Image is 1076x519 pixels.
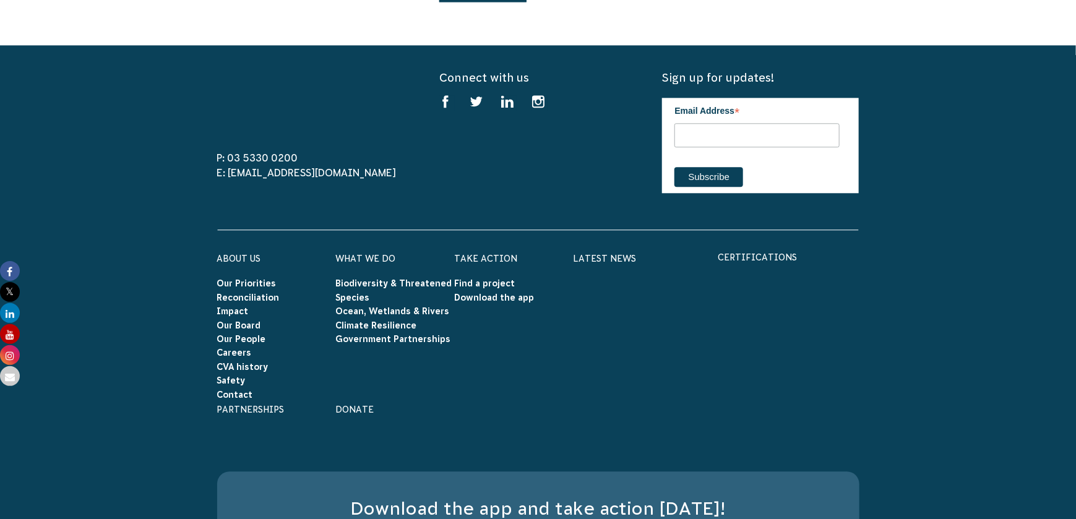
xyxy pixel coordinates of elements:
[718,250,859,265] p: certifications
[674,98,840,121] label: Email Address
[336,278,452,302] a: Biodiversity & Threatened Species
[217,362,269,372] a: CVA history
[217,293,280,302] a: Reconciliation
[217,306,249,316] a: Impact
[217,390,253,400] a: Contact
[217,375,246,385] a: Safety
[217,405,285,414] a: Partnerships
[217,320,261,330] a: Our Board
[455,278,515,288] a: Find a project
[217,334,266,344] a: Our People
[336,405,374,414] a: Donate
[455,254,518,264] a: Take Action
[217,348,252,358] a: Careers
[217,167,397,178] a: E: [EMAIL_ADDRESS][DOMAIN_NAME]
[336,306,450,316] a: Ocean, Wetlands & Rivers
[674,167,743,187] input: Subscribe
[439,70,636,85] h5: Connect with us
[217,254,261,264] a: About Us
[336,254,396,264] a: What We Do
[662,70,859,85] h5: Sign up for updates!
[217,278,277,288] a: Our Priorities
[455,293,535,302] a: Download the app
[336,334,451,344] a: Government Partnerships
[574,254,637,264] a: Latest News
[217,152,298,163] a: P: 03 5330 0200
[336,320,417,330] a: Climate Resilience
